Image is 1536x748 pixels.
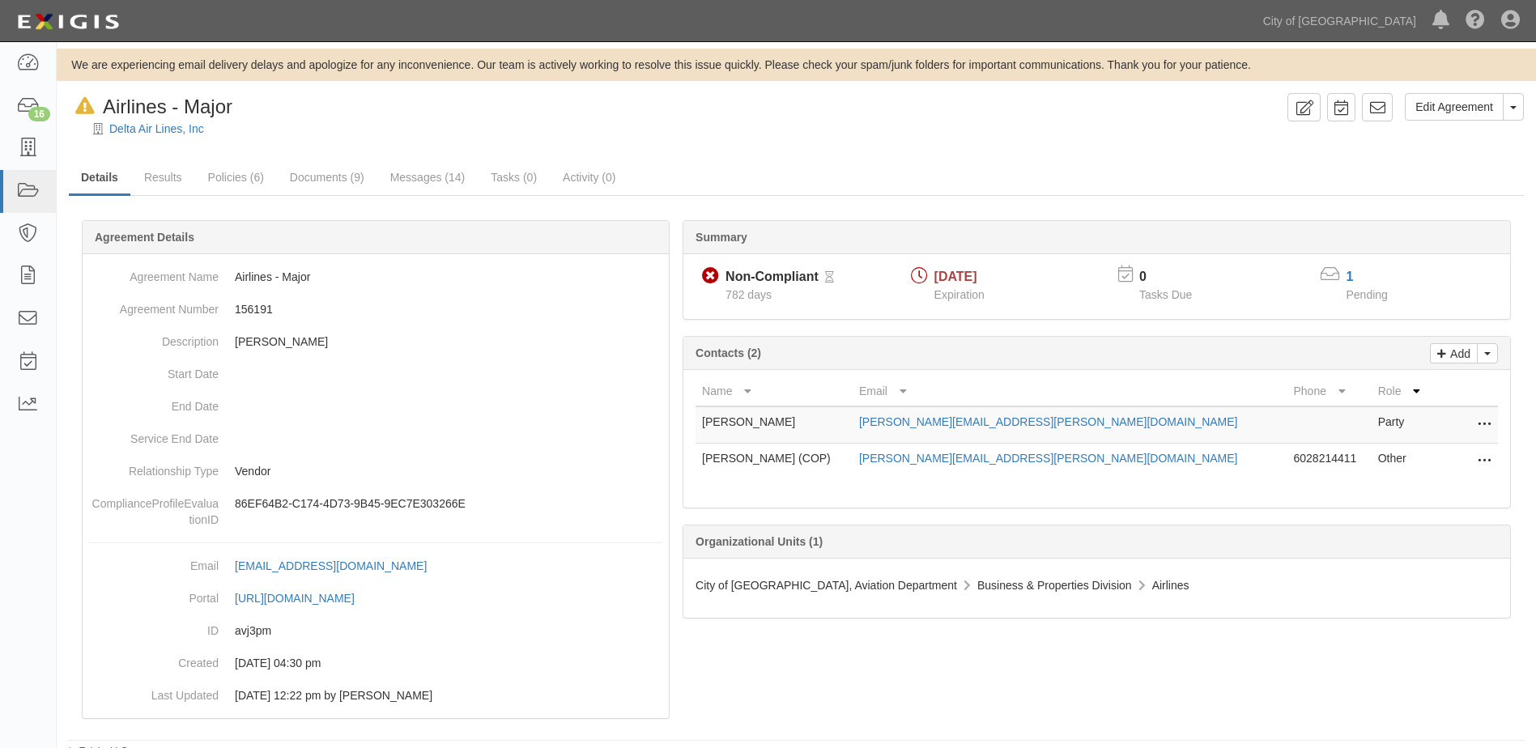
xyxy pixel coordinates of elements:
a: City of [GEOGRAPHIC_DATA] [1255,5,1424,37]
a: Policies (6) [196,161,276,193]
td: [PERSON_NAME] [696,406,853,444]
dd: Airlines - Major [89,261,662,293]
dt: Email [89,550,219,574]
td: 6028214411 [1287,444,1371,480]
td: [PERSON_NAME] (COP) [696,444,853,480]
div: Non-Compliant [725,268,819,287]
span: Airlines [1152,579,1189,592]
span: Tasks Due [1139,288,1192,301]
span: Expiration [934,288,985,301]
dd: [DATE] 04:30 pm [89,647,662,679]
div: We are experiencing email delivery delays and apologize for any inconvenience. Our team is active... [57,57,1536,73]
a: Details [69,161,130,196]
a: [EMAIL_ADDRESS][DOMAIN_NAME] [235,559,445,572]
span: [DATE] [934,270,977,283]
a: Delta Air Lines, Inc [109,122,204,135]
b: Agreement Details [95,231,194,244]
th: Phone [1287,376,1371,406]
a: [PERSON_NAME][EMAIL_ADDRESS][PERSON_NAME][DOMAIN_NAME] [859,415,1238,428]
p: [PERSON_NAME] [235,334,662,350]
span: Pending [1347,288,1388,301]
th: Name [696,376,853,406]
p: 0 [1139,268,1212,287]
span: City of [GEOGRAPHIC_DATA], Aviation Department [696,579,957,592]
a: Documents (9) [278,161,377,193]
dt: Description [89,325,219,350]
dt: Agreement Number [89,293,219,317]
a: Results [132,161,194,193]
dt: Agreement Name [89,261,219,285]
td: Other [1372,444,1433,480]
a: Activity (0) [551,161,628,193]
a: Messages (14) [378,161,478,193]
b: Contacts (2) [696,346,761,359]
b: Organizational Units (1) [696,535,823,548]
dt: ComplianceProfileEvaluationID [89,487,219,528]
a: Tasks (0) [479,161,549,193]
span: Business & Properties Division [977,579,1132,592]
dt: Last Updated [89,679,219,703]
span: Since 06/30/2023 [725,288,772,301]
td: Party [1372,406,1433,444]
dt: Created [89,647,219,671]
dt: Service End Date [89,423,219,447]
div: [EMAIL_ADDRESS][DOMAIN_NAME] [235,558,427,574]
i: Help Center - Complianz [1466,11,1485,31]
i: Non-Compliant [702,268,719,285]
p: 86EF64B2-C174-4D73-9B45-9EC7E303266E [235,495,662,512]
a: 1 [1347,270,1354,283]
span: Airlines - Major [103,96,232,117]
dd: avj3pm [89,614,662,647]
a: Add [1430,343,1478,363]
dd: Vendor [89,455,662,487]
dt: Start Date [89,358,219,382]
dd: 156191 [89,293,662,325]
dt: Relationship Type [89,455,219,479]
p: Add [1446,344,1470,363]
div: 16 [28,107,50,121]
dt: End Date [89,390,219,414]
a: Edit Agreement [1405,93,1504,121]
div: Airlines - Major [69,93,232,121]
i: Pending Review [825,272,834,283]
dt: ID [89,614,219,639]
b: Summary [696,231,747,244]
dd: [DATE] 12:22 pm by [PERSON_NAME] [89,679,662,712]
a: [URL][DOMAIN_NAME] [235,592,372,605]
th: Email [853,376,1287,406]
dt: Portal [89,582,219,606]
a: [PERSON_NAME][EMAIL_ADDRESS][PERSON_NAME][DOMAIN_NAME] [859,452,1238,465]
i: In Default since 02/03/2025 [75,98,95,115]
img: logo-5460c22ac91f19d4615b14bd174203de0afe785f0fc80cf4dbbc73dc1793850b.png [12,7,124,36]
th: Role [1372,376,1433,406]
